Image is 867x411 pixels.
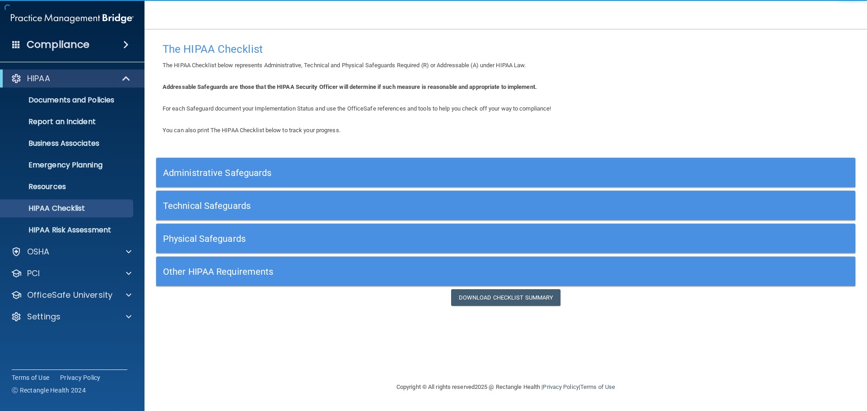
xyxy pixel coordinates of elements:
[580,383,615,390] a: Terms of Use
[27,268,40,279] p: PCI
[6,182,129,191] p: Resources
[12,373,49,382] a: Terms of Use
[11,246,131,257] a: OSHA
[163,234,674,244] h5: Physical Safeguards
[163,83,537,90] b: Addressable Safeguards are those that the HIPAA Security Officer will determine if such measure i...
[451,289,561,306] a: Download Checklist Summary
[341,373,671,402] div: Copyright © All rights reserved 2025 @ Rectangle Health | |
[6,117,129,126] p: Report an Incident
[11,311,131,322] a: Settings
[6,96,129,105] p: Documents and Policies
[27,73,50,84] p: HIPAA
[6,226,129,235] p: HIPAA Risk Assessment
[11,290,131,300] a: OfficeSafe University
[11,9,134,28] img: PMB logo
[163,105,551,112] span: For each Safeguard document your Implementation Status and use the OfficeSafe references and tool...
[27,246,50,257] p: OSHA
[163,168,674,178] h5: Administrative Safeguards
[6,204,129,213] p: HIPAA Checklist
[163,127,340,134] span: You can also print The HIPAA Checklist below to track your progress.
[27,311,61,322] p: Settings
[163,201,674,211] h5: Technical Safeguards
[6,161,129,170] p: Emergency Planning
[11,73,131,84] a: HIPAA
[543,383,578,390] a: Privacy Policy
[60,373,101,382] a: Privacy Policy
[27,290,112,300] p: OfficeSafe University
[163,43,849,55] h4: The HIPAA Checklist
[11,268,131,279] a: PCI
[163,267,674,277] h5: Other HIPAA Requirements
[163,62,526,69] span: The HIPAA Checklist below represents Administrative, Technical and Physical Safeguards Required (...
[6,139,129,148] p: Business Associates
[27,38,89,51] h4: Compliance
[12,386,86,395] span: Ⓒ Rectangle Health 2024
